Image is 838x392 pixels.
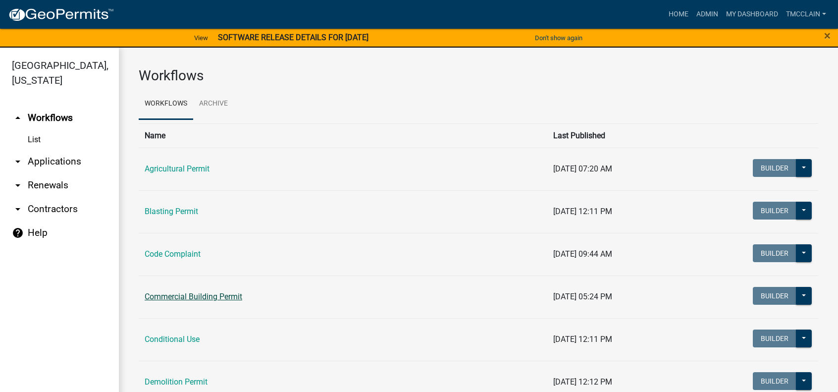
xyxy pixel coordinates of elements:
[553,292,612,301] span: [DATE] 05:24 PM
[553,377,612,387] span: [DATE] 12:12 PM
[190,30,212,46] a: View
[193,88,234,120] a: Archive
[553,335,612,344] span: [DATE] 12:11 PM
[753,330,796,347] button: Builder
[753,372,796,390] button: Builder
[12,112,24,124] i: arrow_drop_up
[145,164,209,173] a: Agricultural Permit
[553,164,612,173] span: [DATE] 07:20 AM
[553,207,612,216] span: [DATE] 12:11 PM
[145,207,198,216] a: Blasting Permit
[722,5,782,24] a: My Dashboard
[12,156,24,168] i: arrow_drop_down
[139,88,193,120] a: Workflows
[665,5,692,24] a: Home
[145,335,200,344] a: Conditional Use
[12,179,24,191] i: arrow_drop_down
[547,123,682,148] th: Last Published
[531,30,586,46] button: Don't show again
[824,29,831,43] span: ×
[145,249,201,259] a: Code Complaint
[753,244,796,262] button: Builder
[145,292,242,301] a: Commercial Building Permit
[139,123,547,148] th: Name
[218,33,368,42] strong: SOFTWARE RELEASE DETAILS FOR [DATE]
[753,159,796,177] button: Builder
[753,202,796,220] button: Builder
[753,287,796,305] button: Builder
[12,227,24,239] i: help
[782,5,830,24] a: tmcclain
[139,67,818,84] h3: Workflows
[692,5,722,24] a: Admin
[553,249,612,259] span: [DATE] 09:44 AM
[824,30,831,42] button: Close
[12,203,24,215] i: arrow_drop_down
[145,377,208,387] a: Demolition Permit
